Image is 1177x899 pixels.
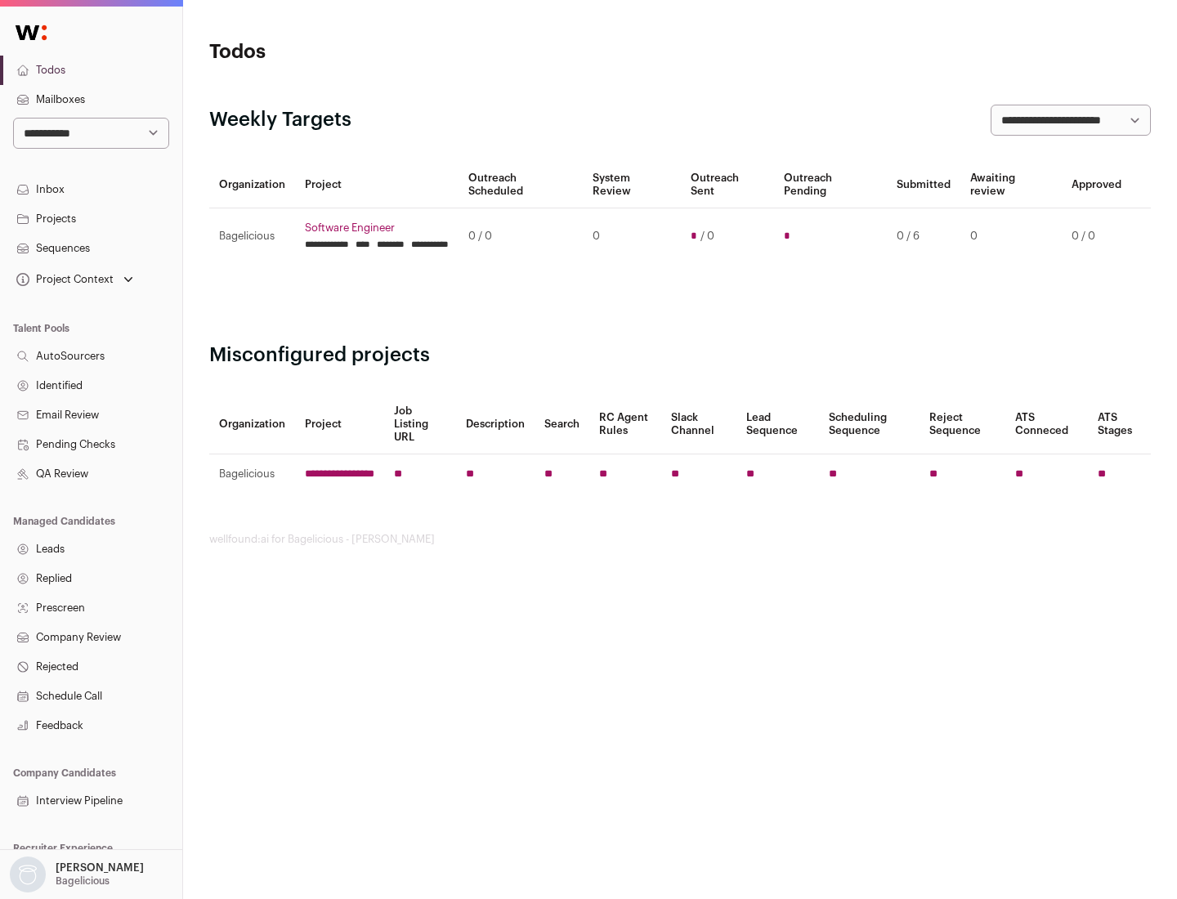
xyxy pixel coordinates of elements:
p: [PERSON_NAME] [56,861,144,874]
button: Open dropdown [7,857,147,892]
th: Approved [1062,162,1131,208]
th: Awaiting review [960,162,1062,208]
th: Organization [209,395,295,454]
th: ATS Stages [1088,395,1151,454]
th: Outreach Sent [681,162,775,208]
th: ATS Conneced [1005,395,1087,454]
th: Project [295,162,459,208]
th: Reject Sequence [920,395,1006,454]
th: Scheduling Sequence [819,395,920,454]
p: Bagelicious [56,874,110,888]
th: Project [295,395,384,454]
th: System Review [583,162,680,208]
th: Job Listing URL [384,395,456,454]
td: Bagelicious [209,454,295,494]
th: Lead Sequence [736,395,819,454]
img: nopic.png [10,857,46,892]
footer: wellfound:ai for Bagelicious - [PERSON_NAME] [209,533,1151,546]
th: Submitted [887,162,960,208]
th: Organization [209,162,295,208]
td: Bagelicious [209,208,295,265]
td: 0 [960,208,1062,265]
h1: Todos [209,39,523,65]
span: / 0 [700,230,714,243]
th: Slack Channel [661,395,736,454]
th: RC Agent Rules [589,395,660,454]
th: Outreach Pending [774,162,886,208]
button: Open dropdown [13,268,136,291]
td: 0 / 6 [887,208,960,265]
th: Search [535,395,589,454]
h2: Weekly Targets [209,107,351,133]
td: 0 / 0 [459,208,583,265]
a: Software Engineer [305,221,449,235]
td: 0 [583,208,680,265]
th: Outreach Scheduled [459,162,583,208]
div: Project Context [13,273,114,286]
th: Description [456,395,535,454]
img: Wellfound [7,16,56,49]
td: 0 / 0 [1062,208,1131,265]
h2: Misconfigured projects [209,342,1151,369]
